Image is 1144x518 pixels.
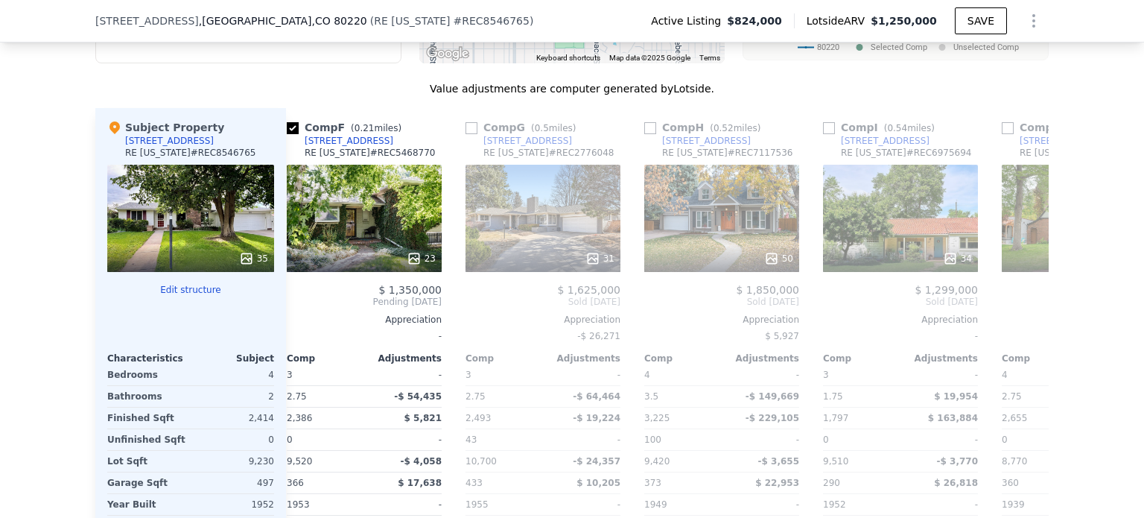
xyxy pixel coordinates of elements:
div: Comp [1002,353,1079,364]
div: Comp [465,353,543,364]
span: -$ 26,271 [577,331,620,341]
div: - [725,494,799,515]
span: -$ 24,357 [573,456,620,467]
span: 3 [287,370,293,380]
span: 9,510 [823,456,848,467]
span: Sold [DATE] [465,296,620,308]
div: 23 [407,251,436,266]
span: ( miles) [704,123,766,133]
span: -$ 3,655 [758,456,799,467]
span: $ 26,818 [934,478,978,488]
span: 2,655 [1002,413,1027,423]
span: 10,700 [465,456,497,467]
div: Subject [191,353,274,364]
div: [STREET_ADDRESS] [305,135,393,147]
div: 2,414 [194,408,274,429]
img: Google [423,44,472,63]
span: 3,225 [644,413,670,423]
span: 2,386 [287,413,312,423]
span: 0.52 [714,123,734,133]
div: 4 [194,364,274,385]
span: , CO 80220 [311,15,366,27]
div: Adjustments [364,353,442,364]
div: Value adjustments are computer generated by Lotside . [95,81,1049,96]
div: RE [US_STATE] # REC7117536 [662,147,793,159]
a: [STREET_ADDRESS] [1002,135,1108,147]
div: RE [US_STATE] # REC8546765 [125,147,256,159]
div: Comp [644,353,722,364]
div: Comp [823,353,900,364]
span: $ 163,884 [928,413,978,423]
span: 3 [465,370,471,380]
div: 0 [194,429,274,450]
span: -$ 149,669 [746,391,799,402]
div: - [823,326,978,347]
span: 100 [644,435,661,445]
span: $824,000 [727,13,782,28]
span: 373 [644,478,661,488]
div: Subject Property [107,120,224,135]
div: Characteristics [107,353,191,364]
a: Terms (opens in new tab) [699,54,720,62]
span: $1,250,000 [871,15,937,27]
div: Comp G [465,120,582,135]
div: [STREET_ADDRESS] [662,135,751,147]
div: 1.75 [823,386,897,407]
div: [STREET_ADDRESS] [483,135,572,147]
div: [STREET_ADDRESS] [841,135,929,147]
span: [STREET_ADDRESS] [95,13,199,28]
span: 43 [465,435,477,445]
span: $ 19,954 [934,391,978,402]
span: 0.5 [535,123,549,133]
div: Comp [287,353,364,364]
button: Show Options [1019,6,1049,36]
div: - [367,429,442,450]
div: 497 [194,473,274,493]
div: Appreciation [823,314,978,326]
span: $ 1,350,000 [378,284,442,296]
div: - [546,494,620,515]
span: 433 [465,478,483,488]
span: Pending [DATE] [287,296,442,308]
div: 31 [585,251,614,266]
div: 2 [194,386,274,407]
span: -$ 229,105 [746,413,799,423]
div: 1955 [465,494,540,515]
span: 4 [644,370,650,380]
span: 3 [823,370,829,380]
span: 0.54 [887,123,907,133]
span: $ 1,850,000 [736,284,799,296]
span: $ 10,205 [576,478,620,488]
div: 2.75 [465,386,540,407]
div: 2.75 [1002,386,1076,407]
span: Map data ©2025 Google [609,54,690,62]
span: 9,520 [287,456,312,467]
div: - [903,494,978,515]
span: , [GEOGRAPHIC_DATA] [199,13,367,28]
span: 360 [1002,478,1019,488]
span: $ 5,821 [404,413,442,423]
span: 9,420 [644,456,670,467]
div: - [725,364,799,385]
div: - [546,364,620,385]
span: 0 [823,435,829,445]
div: 1952 [823,494,897,515]
span: -$ 19,224 [573,413,620,423]
span: RE [US_STATE] [374,15,450,27]
text: Unselected Comp [953,42,1019,52]
div: Adjustments [722,353,799,364]
span: 2,493 [465,413,491,423]
div: 35 [239,251,268,266]
div: 1952 [194,494,274,515]
a: [STREET_ADDRESS] [287,135,393,147]
span: 1,797 [823,413,848,423]
span: 290 [823,478,840,488]
div: ( ) [370,13,534,28]
div: Appreciation [287,314,442,326]
div: Adjustments [900,353,978,364]
div: RE [US_STATE] # REC5468770 [305,147,436,159]
a: [STREET_ADDRESS] [644,135,751,147]
span: 366 [287,478,304,488]
button: Keyboard shortcuts [536,53,600,63]
div: Adjustments [543,353,620,364]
